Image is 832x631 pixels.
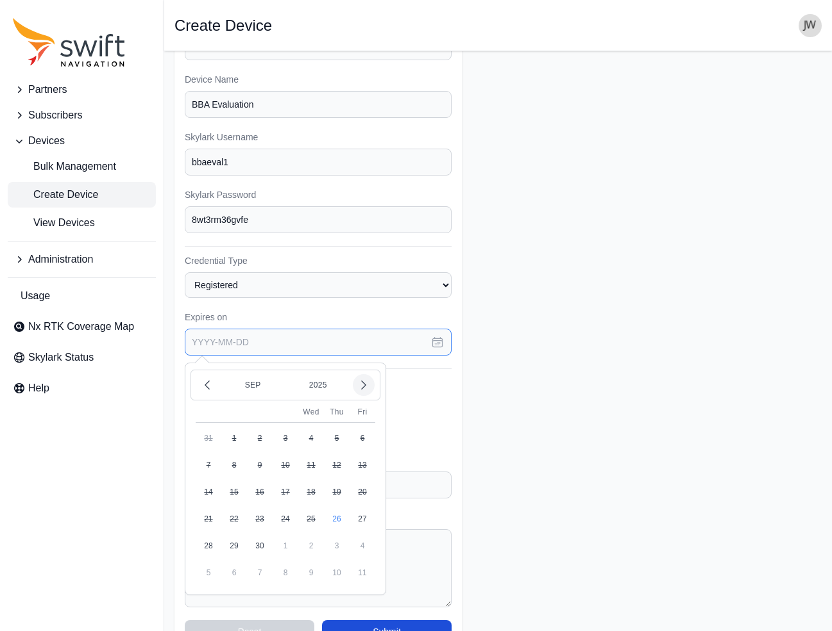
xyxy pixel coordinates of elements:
[28,82,67,97] span: Partners
[28,319,134,334] span: Nx RTK Coverage Map
[298,425,324,451] button: 4
[196,425,221,451] button: 31
[196,506,221,532] button: 21
[221,533,247,559] button: 29
[196,452,221,478] button: 7
[324,533,350,559] button: 3
[273,506,298,532] button: 24
[324,452,350,478] button: 12
[28,350,94,365] span: Skylark Status
[298,452,324,478] button: 11
[298,407,324,417] div: Wed
[350,407,375,417] div: Fri
[185,73,452,86] label: Device Name
[222,374,284,396] button: Sep
[185,91,452,118] input: Device #01
[247,425,273,451] button: 2
[196,560,221,586] button: 5
[28,381,49,396] span: Help
[221,425,247,451] button: 1
[8,283,156,309] a: Usage
[273,560,298,586] button: 8
[185,206,452,233] input: password
[324,425,350,451] button: 5
[185,311,452,324] label: Expires on
[196,479,221,505] button: 14
[298,533,324,559] button: 2
[185,131,452,143] label: Skylark Username
[8,154,156,179] a: Bulk Management
[8,77,156,102] button: Partners
[247,533,273,559] button: 30
[13,159,116,174] span: Bulk Management
[350,506,375,532] button: 27
[324,407,350,417] div: Thu
[221,452,247,478] button: 8
[273,479,298,505] button: 17
[298,506,324,532] button: 25
[21,288,50,304] span: Usage
[196,533,221,559] button: 28
[799,14,822,37] img: user photo
[247,506,273,532] button: 23
[185,254,452,267] label: Credential Type
[247,452,273,478] button: 9
[28,133,65,149] span: Devices
[174,18,272,33] h1: Create Device
[8,375,156,401] a: Help
[273,533,298,559] button: 1
[8,345,156,370] a: Skylark Status
[350,452,375,478] button: 13
[8,128,156,154] button: Devices
[247,560,273,586] button: 7
[8,314,156,340] a: Nx RTK Coverage Map
[185,188,452,201] label: Skylark Password
[13,187,98,202] span: Create Device
[273,425,298,451] button: 3
[8,247,156,272] button: Administration
[273,452,298,478] button: 10
[350,425,375,451] button: 6
[13,215,95,231] span: View Devices
[221,479,247,505] button: 15
[350,479,375,505] button: 20
[221,560,247,586] button: 6
[247,479,273,505] button: 16
[185,149,452,176] input: example-user
[8,102,156,128] button: Subscribers
[185,329,452,356] input: YYYY-MM-DD
[298,479,324,505] button: 18
[324,506,350,532] button: 26
[324,560,350,586] button: 10
[28,252,93,267] span: Administration
[287,374,349,396] button: 2025
[221,506,247,532] button: 22
[324,479,350,505] button: 19
[8,210,156,236] a: View Devices
[350,533,375,559] button: 4
[8,182,156,208] a: Create Device
[298,560,324,586] button: 9
[350,560,375,586] button: 11
[28,108,82,123] span: Subscribers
